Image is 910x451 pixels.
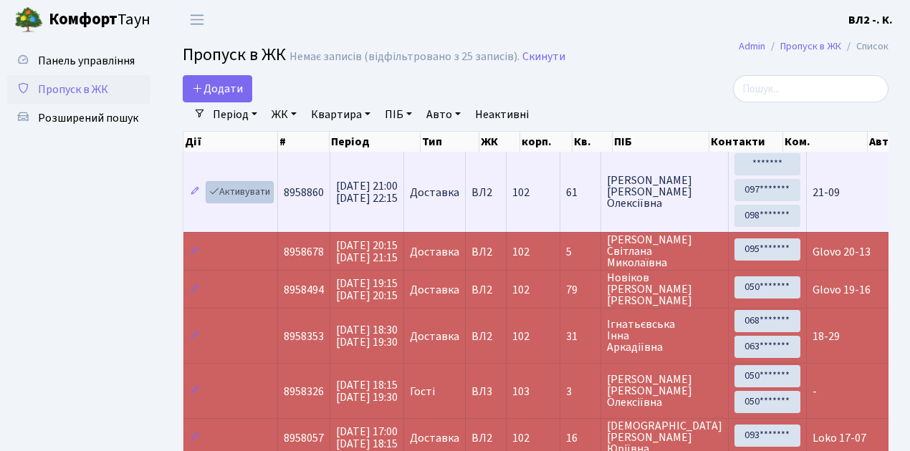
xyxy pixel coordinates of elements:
input: Пошук... [733,75,889,102]
a: Додати [183,75,252,102]
a: ВЛ2 -. К. [848,11,893,29]
span: Доставка [410,331,459,342]
span: [PERSON_NAME] [PERSON_NAME] Олексіївна [607,175,722,209]
span: [PERSON_NAME] [PERSON_NAME] Олексіївна [607,374,722,408]
span: 102 [512,329,530,344]
span: [DATE] 19:15 [DATE] 20:15 [336,276,398,304]
th: ЖК [479,132,520,152]
a: Пропуск в ЖК [7,75,150,104]
a: Скинути [522,50,565,64]
th: Ком. [783,132,868,152]
a: Панель управління [7,47,150,75]
span: Гості [410,386,435,397]
th: Кв. [573,132,613,152]
a: Квартира [305,102,376,127]
span: [PERSON_NAME] Світлана Миколаївна [607,234,722,268]
span: ВЛ2 [471,187,500,198]
span: [DATE] 20:15 [DATE] 21:15 [336,238,398,266]
span: 8958678 [284,244,324,260]
span: 8958860 [284,185,324,200]
th: Тип [421,132,479,152]
span: Glovo 19-16 [813,282,871,298]
span: 18-29 [813,329,840,344]
img: logo.png [14,6,43,34]
span: Доставка [410,187,459,198]
span: Доставка [410,284,459,296]
span: Доставка [410,246,459,258]
span: 102 [512,282,530,298]
span: Додати [192,81,243,97]
a: Admin [739,39,765,54]
span: 103 [512,384,530,399]
a: Неактивні [469,102,535,127]
span: ВЛ2 [471,246,500,258]
span: [DATE] 21:00 [DATE] 22:15 [336,178,398,206]
span: 8958494 [284,282,324,298]
span: 102 [512,430,530,446]
a: Авто [421,102,466,127]
span: Новіков [PERSON_NAME] [PERSON_NAME] [607,272,722,306]
span: Loko 17-07 [813,430,866,446]
a: ПІБ [379,102,418,127]
span: 16 [566,432,595,444]
span: ВЛ2 [471,331,500,342]
nav: breadcrumb [717,31,910,62]
th: ПІБ [613,132,709,152]
div: Немає записів (відфільтровано з 25 записів). [289,50,519,64]
a: Розширений пошук [7,104,150,132]
a: ЖК [266,102,302,127]
span: Ігнатьєвська Інна Аркадіївна [607,319,722,353]
th: Контакти [709,132,782,152]
span: Пропуск в ЖК [38,82,108,97]
span: 5 [566,246,595,258]
span: ВЛ3 [471,386,500,397]
a: Активувати [206,181,274,203]
b: Комфорт [49,8,118,31]
span: Панель управління [38,53,135,69]
span: Таун [49,8,150,32]
th: Дії [183,132,278,152]
span: 8958326 [284,384,324,399]
li: Список [841,39,889,54]
span: 102 [512,185,530,200]
span: - [813,384,817,399]
th: # [278,132,330,152]
span: 102 [512,244,530,260]
span: 3 [566,386,595,397]
span: 61 [566,187,595,198]
span: Розширений пошук [38,110,138,126]
span: Доставка [410,432,459,444]
button: Переключити навігацію [179,8,215,31]
span: 8958353 [284,329,324,344]
th: корп. [520,132,573,152]
span: [DATE] 18:15 [DATE] 19:30 [336,377,398,405]
span: Glovo 20-13 [813,244,871,260]
a: Період [207,102,263,127]
span: 21-09 [813,185,840,200]
span: 31 [566,331,595,342]
span: ВЛ2 [471,284,500,296]
span: Пропуск в ЖК [183,42,286,67]
a: Пропуск в ЖК [780,39,841,54]
th: Період [330,132,421,152]
span: ВЛ2 [471,432,500,444]
span: [DATE] 18:30 [DATE] 19:30 [336,322,398,350]
span: 79 [566,284,595,296]
span: 8958057 [284,430,324,446]
b: ВЛ2 -. К. [848,12,893,28]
